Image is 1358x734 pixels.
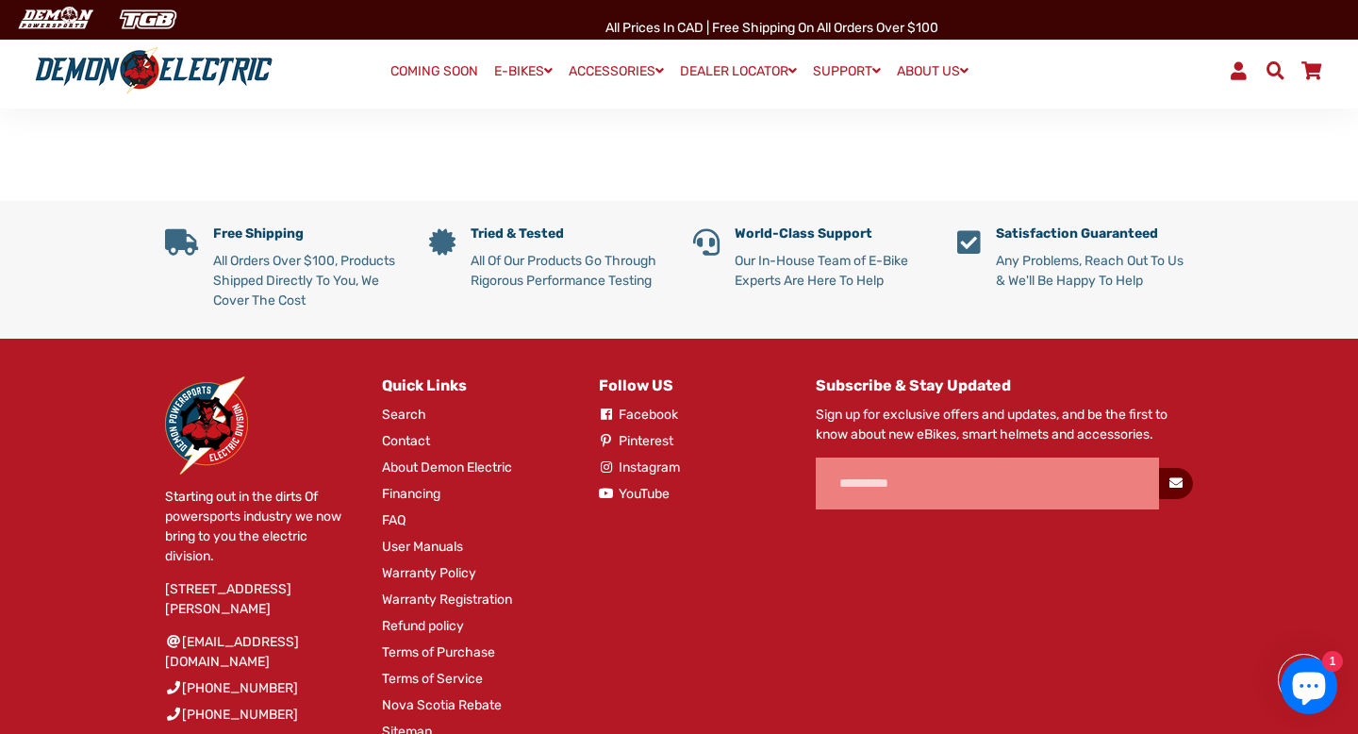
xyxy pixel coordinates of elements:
[384,58,485,85] a: COMING SOON
[735,226,929,242] h5: World-Class Support
[599,458,680,477] a: Instagram
[9,4,100,35] img: Demon Electric
[890,58,975,85] a: ABOUT US
[816,405,1193,444] p: Sign up for exclusive offers and updates, and be the first to know about new eBikes, smart helmet...
[382,510,406,530] a: FAQ
[382,376,571,394] h4: Quick Links
[996,226,1193,242] h5: Satisfaction Guaranteed
[382,405,426,425] a: Search
[735,251,929,291] p: Our In-House Team of E-Bike Experts Are Here To Help
[471,251,665,291] p: All Of Our Products Go Through Rigorous Performance Testing
[382,695,502,715] a: Nova Scotia Rebate
[382,484,440,504] a: Financing
[488,58,559,85] a: E-BIKES
[382,563,476,583] a: Warranty Policy
[1275,658,1343,719] inbox-online-store-chat: Shopify online store chat
[382,616,464,636] a: Refund policy
[28,46,279,95] img: Demon Electric logo
[471,226,665,242] h5: Tried & Tested
[382,590,512,609] a: Warranty Registration
[213,251,401,310] p: All Orders Over $100, Products Shipped Directly To You, We Cover The Cost
[605,20,938,36] span: All Prices in CAD | Free shipping on all orders over $100
[382,537,463,557] a: User Manuals
[562,58,671,85] a: ACCESSORIES
[382,669,483,689] a: Terms of Service
[109,4,187,35] img: TGB Canada
[599,405,678,425] a: Facebook
[165,376,248,475] img: Demon Electric
[213,226,401,242] h5: Free Shipping
[165,705,298,725] a: [PHONE_NUMBER]
[806,58,887,85] a: SUPPORT
[816,376,1193,394] h4: Subscribe & Stay Updated
[382,642,495,662] a: Terms of Purchase
[165,487,354,566] p: Starting out in the dirts Of powersports industry we now bring to you the electric division.
[996,251,1193,291] p: Any Problems, Reach Out To Us & We'll Be Happy To Help
[673,58,803,85] a: DEALER LOCATOR
[599,431,673,451] a: Pinterest
[382,431,430,451] a: Contact
[165,579,354,619] p: [STREET_ADDRESS][PERSON_NAME]
[165,632,354,672] a: [EMAIL_ADDRESS][DOMAIN_NAME]
[599,376,787,394] h4: Follow US
[165,678,298,698] a: [PHONE_NUMBER]
[382,458,512,477] a: About Demon Electric
[599,484,670,504] a: YouTube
